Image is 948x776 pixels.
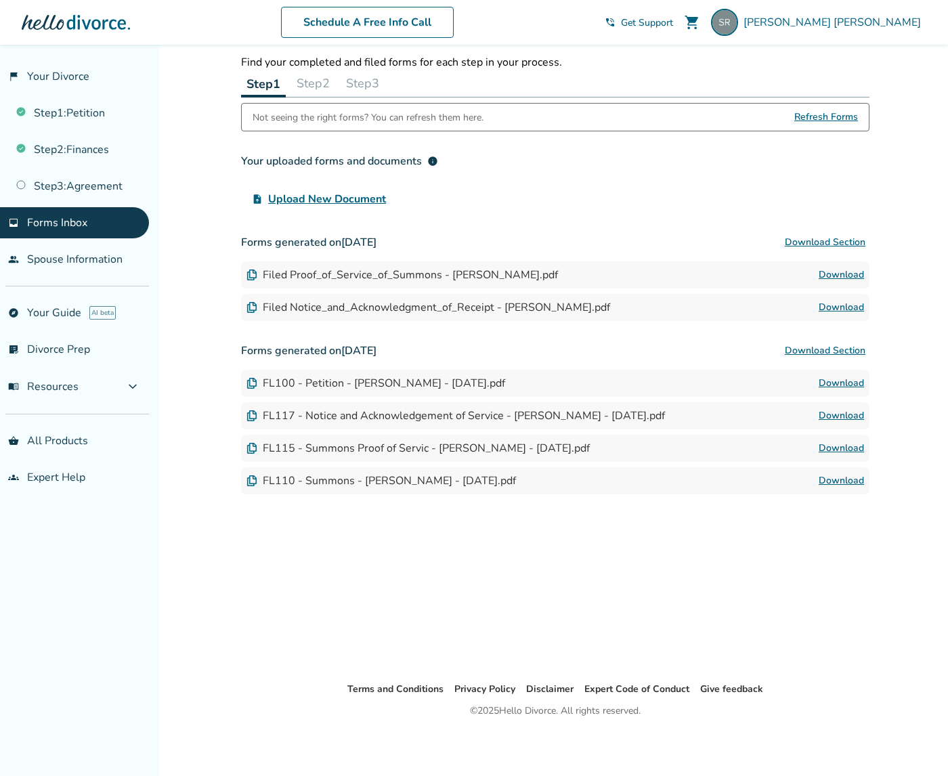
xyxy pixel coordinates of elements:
span: groups [8,472,19,483]
span: shopping_cart [684,14,700,30]
span: Resources [8,379,79,394]
span: AI beta [89,306,116,320]
button: Step1 [241,70,286,98]
span: Forms Inbox [27,215,87,230]
div: © 2025 Hello Divorce. All rights reserved. [470,703,641,719]
span: list_alt_check [8,344,19,355]
a: Download [819,473,864,489]
a: Expert Code of Conduct [584,683,689,695]
span: upload_file [252,194,263,204]
span: people [8,254,19,265]
img: Document [246,378,257,389]
img: Document [246,270,257,280]
a: Download [819,299,864,316]
button: Step2 [291,70,335,97]
a: Download [819,375,864,391]
span: expand_more [125,379,141,395]
span: [PERSON_NAME] [PERSON_NAME] [744,15,926,30]
img: Document [246,443,257,454]
div: FL115 - Summons Proof of Servic - [PERSON_NAME] - [DATE].pdf [246,441,590,456]
a: Download [819,267,864,283]
h3: Forms generated on [DATE] [241,229,869,256]
span: Get Support [621,16,673,29]
div: FL110 - Summons - [PERSON_NAME] - [DATE].pdf [246,473,516,488]
span: flag_2 [8,71,19,82]
span: phone_in_talk [605,17,616,28]
div: Your uploaded forms and documents [241,153,438,169]
span: inbox [8,217,19,228]
div: Filed Proof_of_Service_of_Summons - [PERSON_NAME].pdf [246,267,558,282]
a: Privacy Policy [454,683,515,695]
img: Document [246,475,257,486]
a: Download [819,440,864,456]
span: shopping_basket [8,435,19,446]
button: Download Section [781,337,869,364]
li: Give feedback [700,681,763,697]
div: FL117 - Notice and Acknowledgement of Service - [PERSON_NAME] - [DATE].pdf [246,408,665,423]
a: Schedule A Free Info Call [281,7,454,38]
div: Filed Notice_and_Acknowledgment_of_Receipt - [PERSON_NAME].pdf [246,300,610,315]
iframe: Chat Widget [880,711,948,776]
li: Disclaimer [526,681,574,697]
div: Not seeing the right forms? You can refresh them here. [253,104,483,131]
span: menu_book [8,381,19,392]
img: Document [246,410,257,421]
span: Upload New Document [268,191,386,207]
a: Terms and Conditions [347,683,444,695]
h3: Forms generated on [DATE] [241,337,869,364]
a: Download [819,408,864,424]
p: Find your completed and filed forms for each step in your process. [241,55,869,70]
a: phone_in_talkGet Support [605,16,673,29]
button: Download Section [781,229,869,256]
div: FL100 - Petition - [PERSON_NAME] - [DATE].pdf [246,376,505,391]
img: Document [246,302,257,313]
span: Refresh Forms [794,104,858,131]
span: explore [8,307,19,318]
button: Step3 [341,70,385,97]
img: sarahdelaneyross@gmail.com [711,9,738,36]
span: info [427,156,438,167]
